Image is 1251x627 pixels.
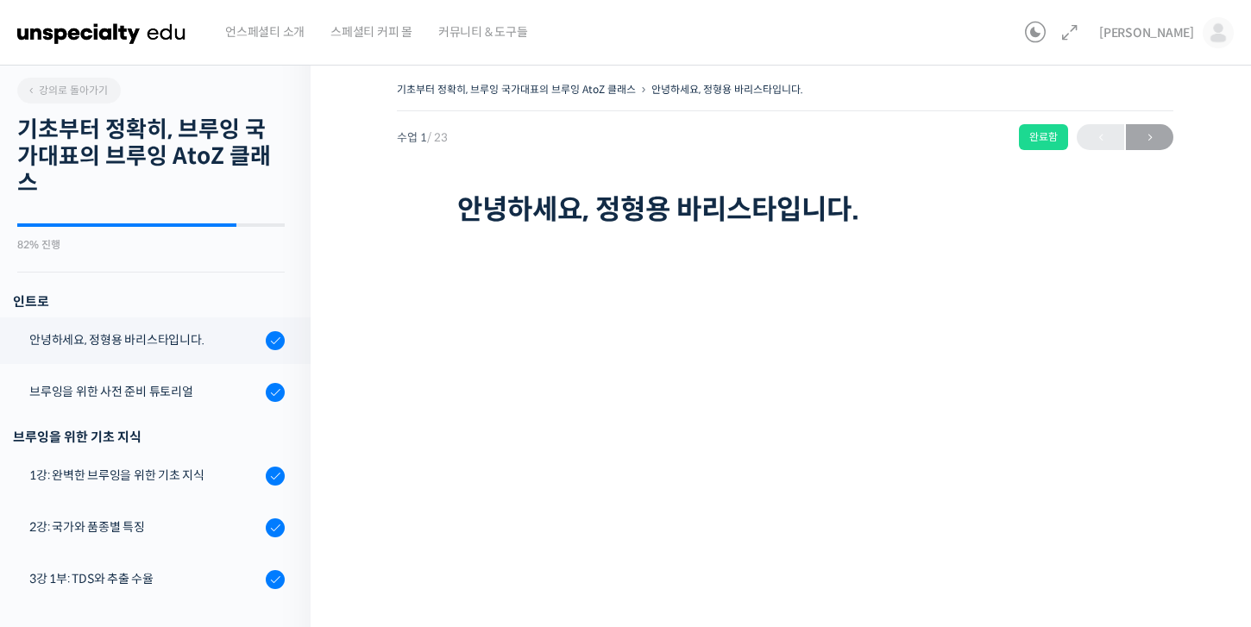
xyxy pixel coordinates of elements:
[427,130,448,145] span: / 23
[1019,124,1068,150] div: 완료함
[13,425,285,448] div: 브루잉을 위한 기초 지식
[13,290,285,313] h3: 인트로
[651,83,803,96] a: 안녕하세요, 정형용 바리스타입니다.
[26,84,108,97] span: 강의로 돌아가기
[17,116,285,198] h2: 기초부터 정확히, 브루잉 국가대표의 브루잉 AtoZ 클래스
[29,569,261,588] div: 3강 1부: TDS와 추출 수율
[397,83,636,96] a: 기초부터 정확히, 브루잉 국가대표의 브루잉 AtoZ 클래스
[1126,124,1173,150] a: 다음→
[457,193,1113,226] h1: 안녕하세요, 정형용 바리스타입니다.
[1099,25,1194,41] span: [PERSON_NAME]
[29,517,261,536] div: 2강: 국가와 품종별 특징
[29,382,261,401] div: 브루잉을 위한 사전 준비 튜토리얼
[29,466,261,485] div: 1강: 완벽한 브루잉을 위한 기초 지식
[397,132,448,143] span: 수업 1
[29,330,261,349] div: 안녕하세요, 정형용 바리스타입니다.
[17,78,121,103] a: 강의로 돌아가기
[1126,126,1173,149] span: →
[17,240,285,250] div: 82% 진행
